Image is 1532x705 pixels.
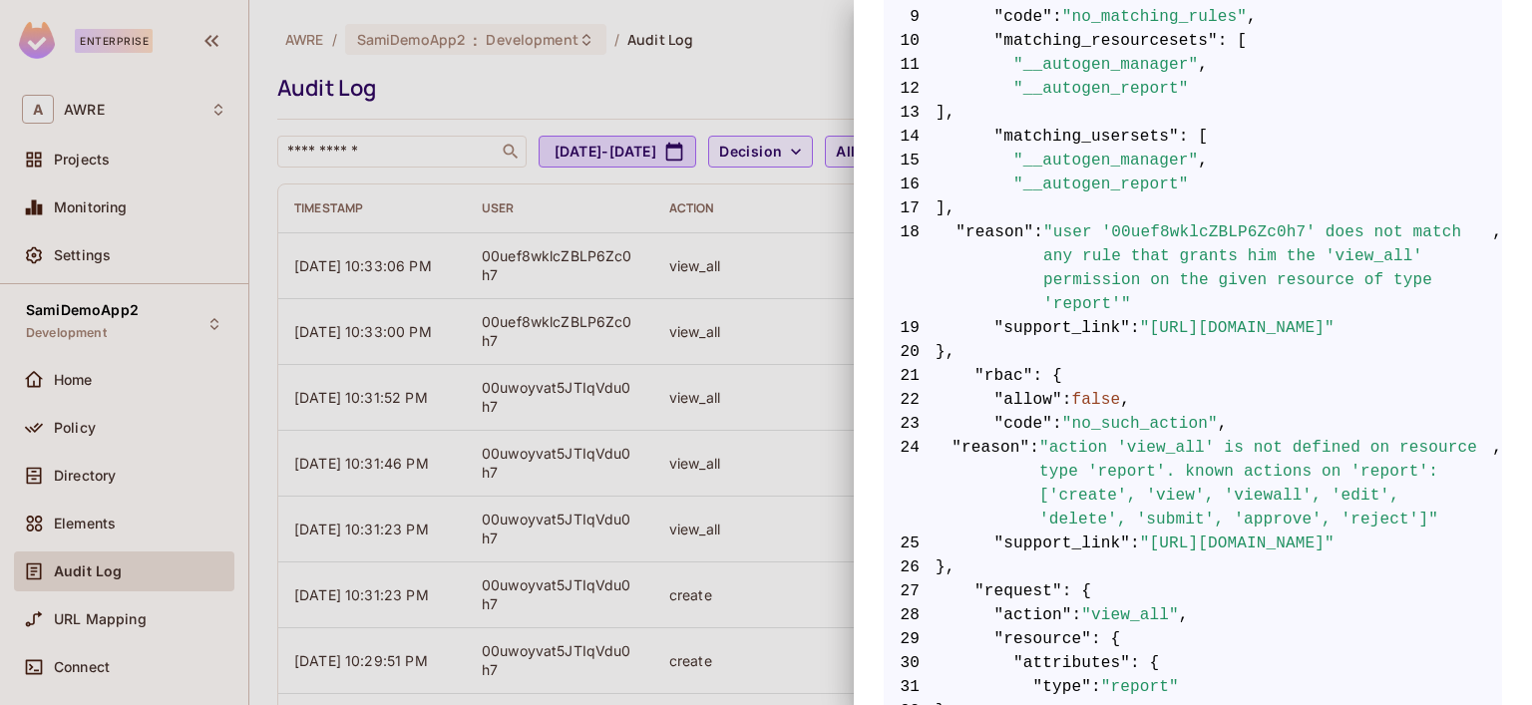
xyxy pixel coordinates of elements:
[1081,603,1179,627] span: "view_all"
[884,125,936,149] span: 14
[1247,5,1257,29] span: ,
[1091,675,1101,699] span: :
[994,603,1072,627] span: "action"
[994,316,1131,340] span: "support_link"
[1013,77,1189,101] span: "__autogen_report"
[884,196,936,220] span: 17
[1140,531,1335,555] span: "[URL][DOMAIN_NAME]"
[884,173,936,196] span: 16
[884,220,936,316] span: 18
[1062,412,1218,436] span: "no_such_action"
[1013,173,1189,196] span: "__autogen_report"
[1198,53,1208,77] span: ,
[1062,388,1072,412] span: :
[1039,436,1492,531] span: "action 'view_all' is not defined on resource type 'report'. known actions on 'report': ['create'...
[884,675,936,699] span: 31
[884,53,936,77] span: 11
[974,579,1062,603] span: "request"
[1130,651,1159,675] span: : {
[1013,651,1130,675] span: "attributes"
[1492,436,1502,531] span: ,
[1218,412,1228,436] span: ,
[994,125,1179,149] span: "matching_usersets"
[994,388,1062,412] span: "allow"
[884,101,1502,125] span: ],
[994,627,1092,651] span: "resource"
[956,220,1033,316] span: "reason"
[1091,627,1120,651] span: : {
[1033,364,1062,388] span: : {
[952,436,1029,531] span: "reason"
[974,364,1033,388] span: "rbac"
[884,603,936,627] span: 28
[884,101,936,125] span: 13
[884,340,1502,364] span: },
[884,196,1502,220] span: ],
[1130,531,1140,555] span: :
[1101,675,1179,699] span: "report"
[884,651,936,675] span: 30
[884,340,936,364] span: 20
[1013,53,1198,77] span: "__autogen_manager"
[1043,220,1492,316] span: "user '00uef8wklcZBLP6Zc0h7' does not match any rule that grants him the 'view_all' permission on...
[1052,412,1062,436] span: :
[884,555,936,579] span: 26
[1013,149,1198,173] span: "__autogen_manager"
[884,77,936,101] span: 12
[994,29,1218,53] span: "matching_resourcesets"
[884,579,936,603] span: 27
[1492,220,1502,316] span: ,
[884,364,936,388] span: 21
[884,316,936,340] span: 19
[1218,29,1247,53] span: : [
[1179,603,1189,627] span: ,
[1062,579,1091,603] span: : {
[1033,220,1043,316] span: :
[884,627,936,651] span: 29
[884,5,936,29] span: 9
[1052,5,1062,29] span: :
[994,412,1053,436] span: "code"
[884,388,936,412] span: 22
[1198,149,1208,173] span: ,
[1072,388,1121,412] span: false
[884,555,1502,579] span: },
[884,531,936,555] span: 25
[1062,5,1247,29] span: "no_matching_rules"
[884,149,936,173] span: 15
[994,5,1053,29] span: "code"
[994,531,1131,555] span: "support_link"
[1072,603,1082,627] span: :
[1120,388,1130,412] span: ,
[1130,316,1140,340] span: :
[1179,125,1208,149] span: : [
[884,29,936,53] span: 10
[884,436,936,531] span: 24
[1033,675,1092,699] span: "type"
[1029,436,1039,531] span: :
[884,412,936,436] span: 23
[1140,316,1335,340] span: "[URL][DOMAIN_NAME]"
